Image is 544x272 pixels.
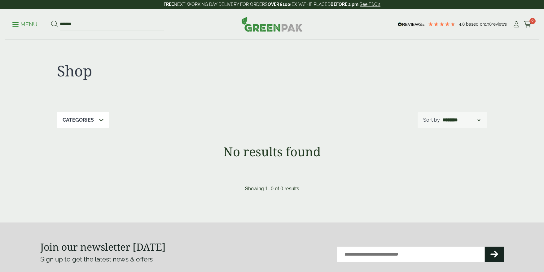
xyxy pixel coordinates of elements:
[40,254,249,264] p: Sign up to get the latest news & offers
[360,2,380,7] a: See T&C's
[57,62,272,80] h1: Shop
[268,2,290,7] strong: OVER £100
[512,21,520,28] i: My Account
[524,20,532,29] a: 0
[529,18,536,24] span: 0
[398,22,425,27] img: REVIEWS.io
[12,21,37,27] a: Menu
[245,185,299,192] p: Showing 1–0 of 0 results
[492,22,507,27] span: reviews
[241,17,303,32] img: GreenPak Supplies
[466,22,485,27] span: Based on
[428,21,456,27] div: 4.79 Stars
[164,2,174,7] strong: FREE
[423,116,440,124] p: Sort by
[441,116,481,124] select: Shop order
[40,240,166,253] strong: Join our newsletter [DATE]
[524,21,532,28] i: Cart
[40,144,504,159] h1: No results found
[459,22,466,27] span: 4.8
[485,22,492,27] span: 198
[12,21,37,28] p: Menu
[63,116,94,124] p: Categories
[331,2,358,7] strong: BEFORE 2 pm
